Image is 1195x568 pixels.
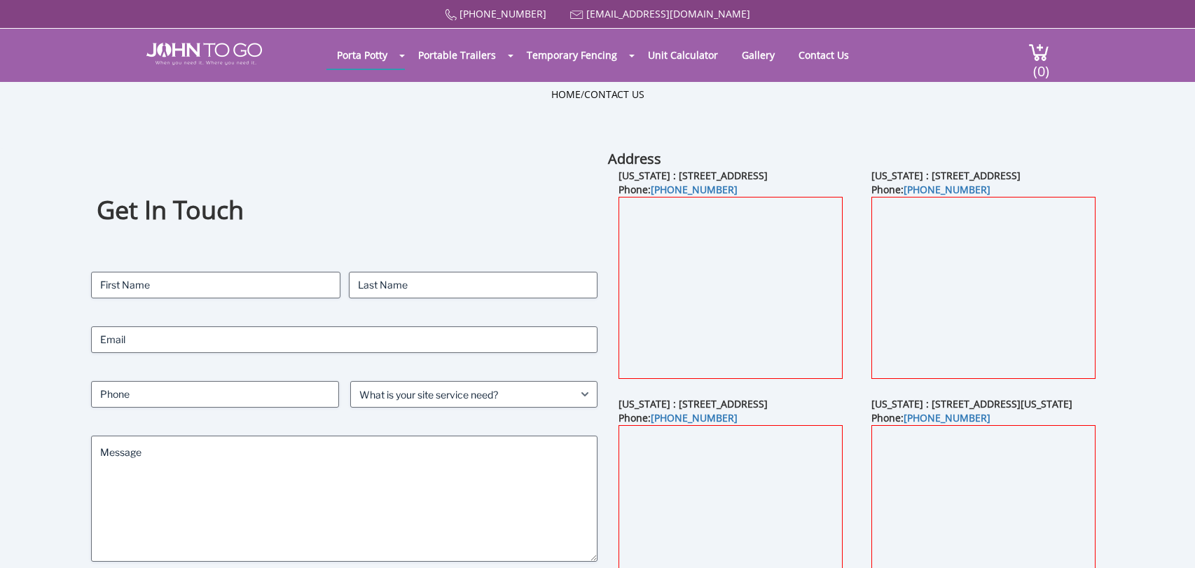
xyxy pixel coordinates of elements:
[731,41,785,69] a: Gallery
[91,326,597,353] input: Email
[97,193,593,228] h1: Get In Touch
[871,411,990,424] b: Phone:
[619,411,738,424] b: Phone:
[551,88,644,102] ul: /
[516,41,628,69] a: Temporary Fencing
[871,183,990,196] b: Phone:
[608,149,661,168] b: Address
[1032,50,1049,81] span: (0)
[349,272,597,298] input: Last Name
[637,41,728,69] a: Unit Calculator
[651,411,738,424] a: [PHONE_NUMBER]
[904,183,990,196] a: [PHONE_NUMBER]
[460,7,546,20] a: [PHONE_NUMBER]
[788,41,859,69] a: Contact Us
[445,9,457,21] img: Call
[584,88,644,101] a: Contact Us
[146,43,262,65] img: JOHN to go
[326,41,398,69] a: Porta Potty
[91,381,338,408] input: Phone
[651,183,738,196] a: [PHONE_NUMBER]
[871,169,1021,182] b: [US_STATE] : [STREET_ADDRESS]
[91,272,340,298] input: First Name
[871,397,1072,410] b: [US_STATE] : [STREET_ADDRESS][US_STATE]
[904,411,990,424] a: [PHONE_NUMBER]
[551,88,581,101] a: Home
[619,183,738,196] b: Phone:
[619,397,768,410] b: [US_STATE] : [STREET_ADDRESS]
[1139,512,1195,568] button: Live Chat
[570,11,583,20] img: Mail
[1028,43,1049,62] img: cart a
[619,169,768,182] b: [US_STATE] : [STREET_ADDRESS]
[408,41,506,69] a: Portable Trailers
[586,7,750,20] a: [EMAIL_ADDRESS][DOMAIN_NAME]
